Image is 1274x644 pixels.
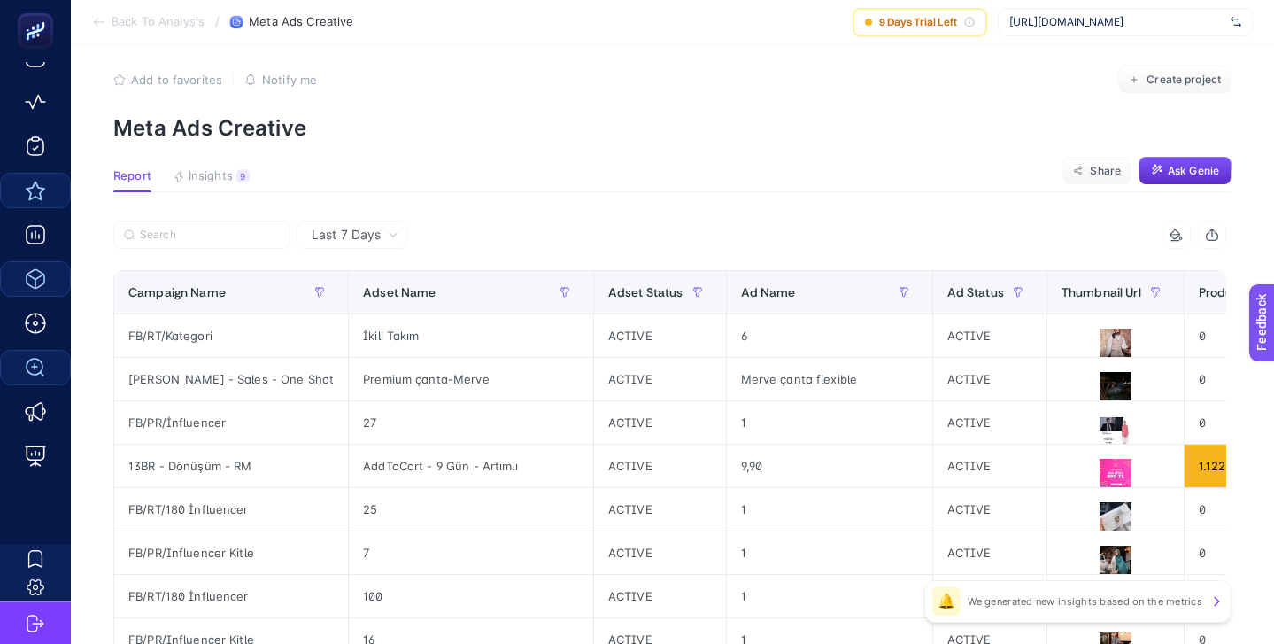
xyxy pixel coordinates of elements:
span: Meta Ads Creative [249,15,353,29]
div: 1 [727,575,932,617]
span: Insights [189,169,233,183]
input: Search [140,229,280,242]
div: ACTIVE [933,401,1046,444]
button: Notify me [244,73,317,87]
div: 1 [727,531,932,574]
div: Premium çanta-Merve [349,358,593,400]
div: FB/PR/İnfluencer [114,401,348,444]
div: 25 [349,488,593,531]
div: ACTIVE [933,445,1046,487]
span: Last 7 Days [312,226,381,244]
button: Create project [1118,66,1232,94]
span: Ad Name [741,285,796,299]
span: Feedback [11,5,67,19]
span: Notify me [262,73,317,87]
div: ACTIVE [594,575,726,617]
span: / [215,14,220,28]
div: 9,90 [727,445,932,487]
span: Report [113,169,151,183]
p: Meta Ads Creative [113,115,1232,141]
div: AddToCart - 9 Gün - Artımlı [349,445,593,487]
span: Back To Analysis [112,15,205,29]
span: Adset Status [608,285,683,299]
img: svg%3e [1231,13,1241,31]
div: 1 [727,401,932,444]
div: ACTIVE [594,531,726,574]
span: Create project [1147,73,1221,87]
span: Adset Name [363,285,436,299]
p: We generated new insights based on the metrics [968,594,1202,609]
span: Share [1090,164,1121,178]
div: 6 [727,314,932,357]
div: [PERSON_NAME] - Sales - One Shot [114,358,348,400]
div: FB/RT/180 İnfluencer [114,575,348,617]
div: ACTIVE [594,401,726,444]
div: Merve çanta flexible [727,358,932,400]
div: 27 [349,401,593,444]
div: İkili Takım [349,314,593,357]
div: ACTIVE [594,445,726,487]
div: ACTIVE [594,358,726,400]
div: 13BR - Dönüşüm - RM [114,445,348,487]
button: Add to favorites [113,73,222,87]
div: ACTIVE [933,358,1046,400]
span: Ad Status [947,285,1004,299]
div: FB/PR/Influencer Kitle [114,531,348,574]
span: Thumbnail Url [1062,285,1141,299]
div: 9 [236,169,250,183]
span: Add to favorites [131,73,222,87]
span: Ask Genie [1168,164,1219,178]
div: FB/RT/Kategori [114,314,348,357]
div: 100 [349,575,593,617]
div: ACTIVE [933,575,1046,617]
div: 🔔 [932,587,961,616]
button: Ask Genie [1139,157,1232,185]
div: ACTIVE [594,314,726,357]
span: [URL][DOMAIN_NAME] [1009,15,1224,29]
button: Share [1062,157,1131,185]
div: FB/RT/180 İnfluencer [114,488,348,531]
span: Campaign Name [128,285,226,299]
div: 1 [727,488,932,531]
div: 7 [349,531,593,574]
div: ACTIVE [933,531,1046,574]
div: ACTIVE [933,488,1046,531]
span: 9 Days Trial Left [879,15,957,29]
div: ACTIVE [933,314,1046,357]
div: ACTIVE [594,488,726,531]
